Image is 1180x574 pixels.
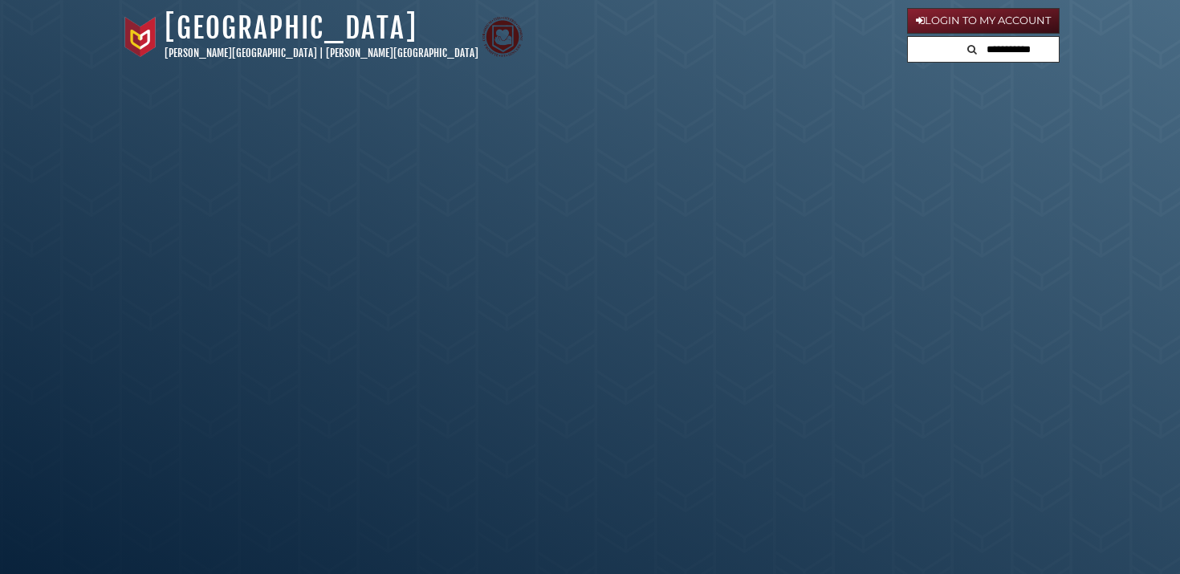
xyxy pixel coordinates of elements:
[319,47,323,59] span: |
[962,37,982,59] button: Search
[482,17,523,57] img: Calvin Theological Seminary
[165,47,317,59] a: [PERSON_NAME][GEOGRAPHIC_DATA]
[165,10,417,46] a: [GEOGRAPHIC_DATA]
[326,47,478,59] a: [PERSON_NAME][GEOGRAPHIC_DATA]
[967,44,977,55] i: Search
[907,8,1060,34] a: Login to My Account
[120,17,161,57] img: Calvin University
